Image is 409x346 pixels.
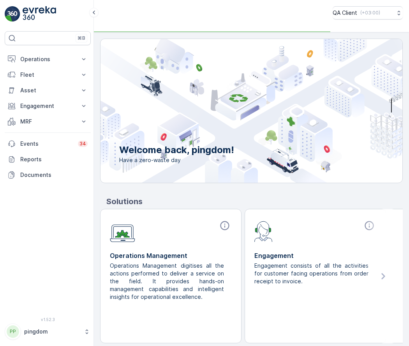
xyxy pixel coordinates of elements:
button: Fleet [5,67,91,83]
button: QA Client(+03:00) [333,6,403,19]
a: Reports [5,152,91,167]
p: QA Client [333,9,357,17]
p: Operations Management digitises all the actions performed to deliver a service on the field. It p... [110,262,226,301]
p: Asset [20,86,75,94]
p: Operations [20,55,75,63]
p: Documents [20,171,88,179]
img: logo [5,6,20,22]
p: Reports [20,155,88,163]
p: Engagement [254,251,376,260]
img: city illustration [65,39,402,183]
img: logo_light-DOdMpM7g.png [23,6,56,22]
p: pingdom [24,328,80,335]
a: Documents [5,167,91,183]
p: Operations Management [110,251,232,260]
p: Events [20,140,73,148]
div: PP [7,325,19,338]
p: Engagement consists of all the activities for customer facing operations from order receipt to in... [254,262,370,285]
p: ⌘B [78,35,85,41]
button: Engagement [5,98,91,114]
p: Solutions [106,196,403,207]
button: MRF [5,114,91,129]
p: 34 [79,141,86,147]
button: PPpingdom [5,323,91,340]
p: Welcome back, pingdom! [119,144,234,156]
button: Asset [5,83,91,98]
p: ( +03:00 ) [360,10,380,16]
img: module-icon [110,220,135,242]
p: MRF [20,118,75,125]
p: Fleet [20,71,75,79]
span: v 1.52.3 [5,317,91,322]
span: Have a zero-waste day [119,156,234,164]
p: Engagement [20,102,75,110]
a: Events34 [5,136,91,152]
img: module-icon [254,220,273,242]
button: Operations [5,51,91,67]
